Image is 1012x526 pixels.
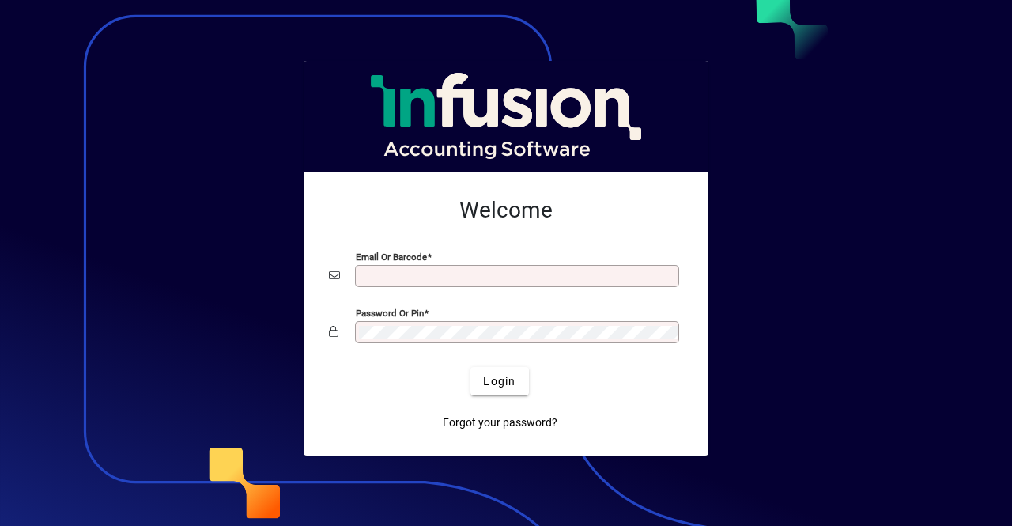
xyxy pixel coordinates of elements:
[483,373,515,390] span: Login
[470,367,528,395] button: Login
[329,197,683,224] h2: Welcome
[443,414,557,431] span: Forgot your password?
[356,252,427,263] mat-label: Email or Barcode
[436,408,564,437] a: Forgot your password?
[356,308,424,319] mat-label: Password or Pin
